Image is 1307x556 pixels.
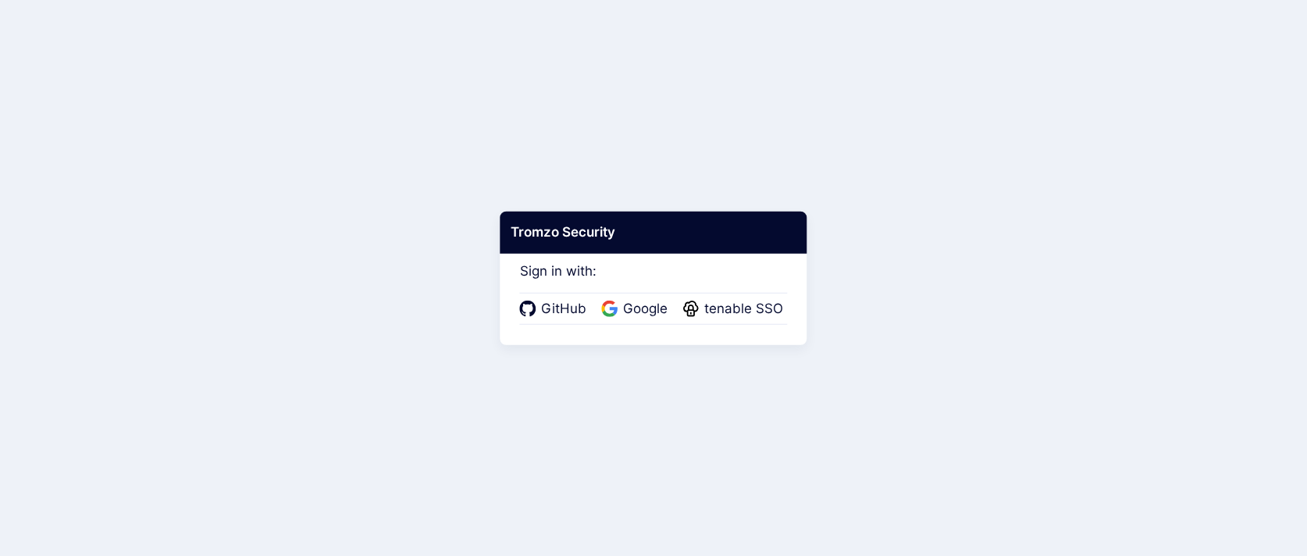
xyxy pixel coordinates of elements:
[602,299,672,319] a: Google
[520,299,591,319] a: GitHub
[536,299,591,319] span: GitHub
[700,299,788,319] span: tenable SSO
[683,299,788,319] a: tenable SSO
[618,299,672,319] span: Google
[520,242,788,325] div: Sign in with:
[500,212,807,254] div: Tromzo Security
